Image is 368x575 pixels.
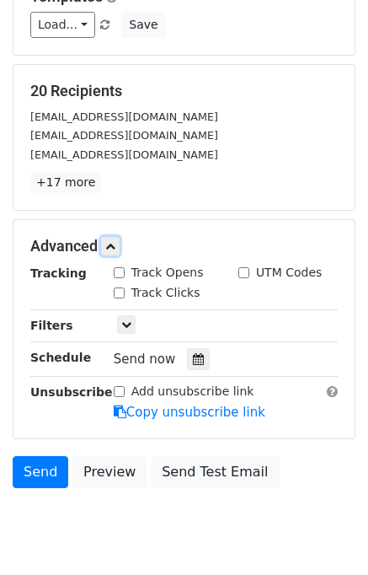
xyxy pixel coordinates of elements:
strong: Schedule [30,351,91,364]
strong: Unsubscribe [30,385,113,399]
label: UTM Codes [256,264,322,282]
span: Send now [114,352,176,367]
a: Send Test Email [151,456,279,488]
iframe: Chat Widget [284,494,368,575]
small: [EMAIL_ADDRESS][DOMAIN_NAME] [30,110,218,123]
label: Track Opens [131,264,204,282]
strong: Filters [30,319,73,332]
strong: Tracking [30,266,87,280]
label: Track Clicks [131,284,200,302]
label: Add unsubscribe link [131,383,254,400]
a: Preview [72,456,147,488]
h5: 20 Recipients [30,82,338,100]
a: Send [13,456,68,488]
h5: Advanced [30,237,338,255]
small: [EMAIL_ADDRESS][DOMAIN_NAME] [30,129,218,142]
button: Save [121,12,165,38]
a: Load... [30,12,95,38]
a: +17 more [30,172,101,193]
a: Copy unsubscribe link [114,405,265,420]
small: [EMAIL_ADDRESS][DOMAIN_NAME] [30,148,218,161]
